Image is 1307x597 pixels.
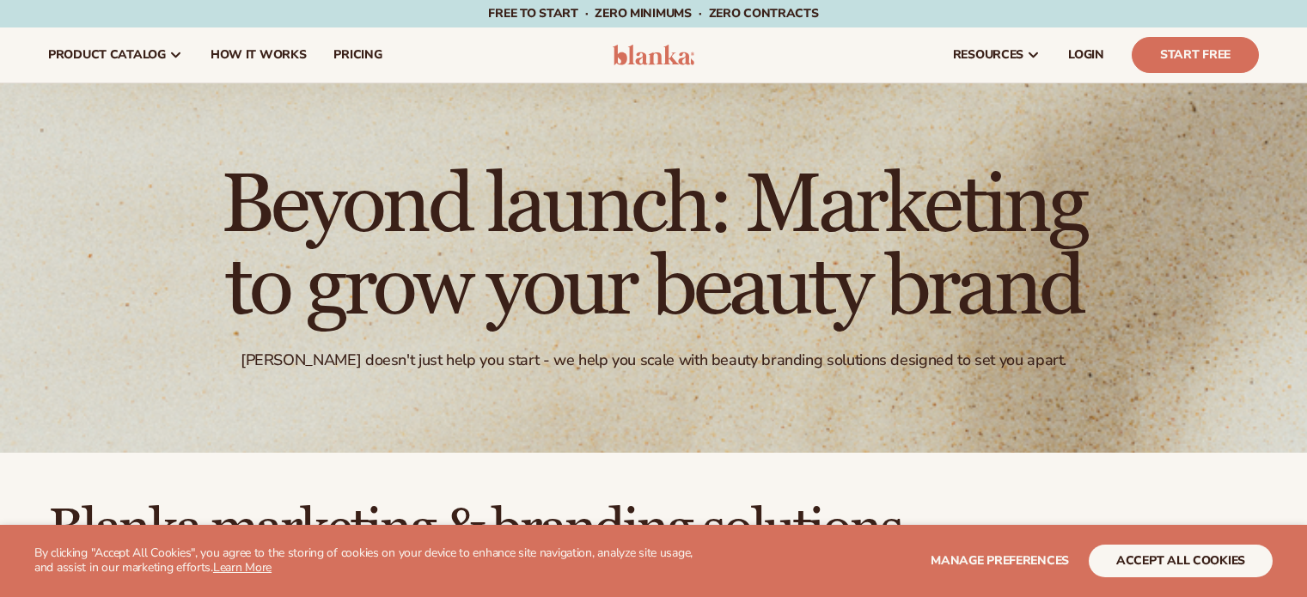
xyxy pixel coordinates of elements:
span: product catalog [48,48,166,62]
span: resources [953,48,1023,62]
a: Start Free [1132,37,1259,73]
span: Manage preferences [931,552,1069,569]
p: By clicking "Accept All Cookies", you agree to the storing of cookies on your device to enhance s... [34,546,712,576]
span: LOGIN [1068,48,1104,62]
a: resources [939,27,1054,82]
button: Manage preferences [931,545,1069,577]
a: LOGIN [1054,27,1118,82]
button: accept all cookies [1089,545,1273,577]
h1: Beyond launch: Marketing to grow your beauty brand [181,165,1127,330]
div: [PERSON_NAME] doesn't just help you start - we help you scale with beauty branding solutions desi... [241,350,1066,370]
a: How It Works [197,27,321,82]
span: pricing [333,48,382,62]
a: Learn More [213,559,272,576]
a: product catalog [34,27,197,82]
img: logo [613,45,694,65]
span: How It Works [211,48,307,62]
span: Free to start · ZERO minimums · ZERO contracts [488,5,818,21]
a: pricing [320,27,395,82]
